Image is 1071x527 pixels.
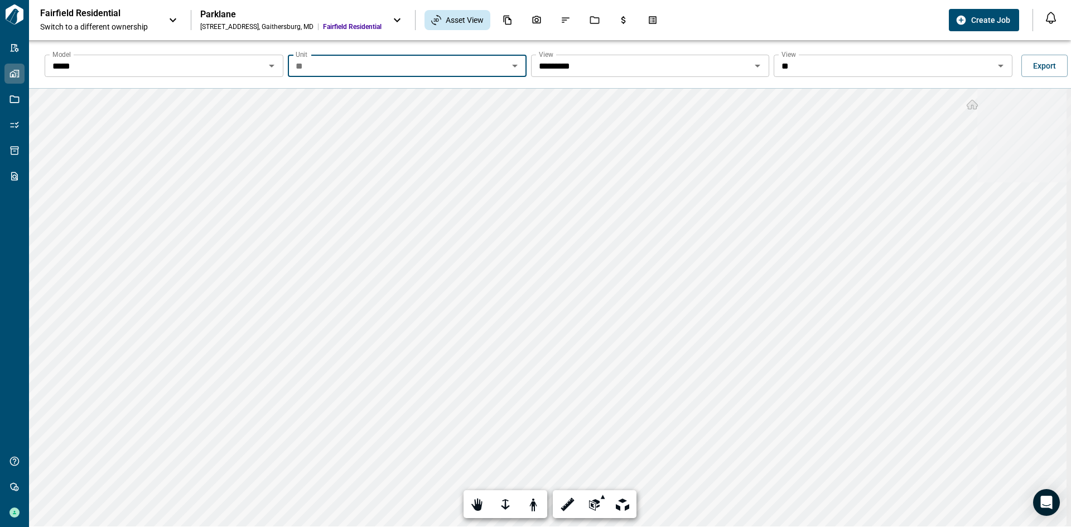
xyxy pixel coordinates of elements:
span: Asset View [446,14,484,26]
div: Photos [525,11,548,30]
button: Export [1021,55,1068,77]
span: Create Job [971,14,1010,26]
button: Create Job [949,9,1019,31]
span: Switch to a different ownership [40,21,157,32]
span: Export [1033,60,1056,71]
div: Open Intercom Messenger [1033,489,1060,516]
div: Parklane [200,9,382,20]
button: Open [507,58,523,74]
div: Jobs [583,11,606,30]
label: View [539,50,553,59]
p: Fairfield Residential [40,8,141,19]
div: Documents [496,11,519,30]
label: Unit [296,50,307,59]
label: Model [52,50,71,59]
div: Asset View [424,10,490,30]
button: Open [993,58,1009,74]
label: View [781,50,796,59]
div: Issues & Info [554,11,577,30]
button: Open [264,58,279,74]
button: Open [750,58,765,74]
button: Open notification feed [1042,9,1060,27]
span: Fairfield Residential [323,22,382,31]
div: Takeoff Center [641,11,664,30]
div: [STREET_ADDRESS] , Gaithersburg , MD [200,22,313,31]
div: Budgets [612,11,635,30]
